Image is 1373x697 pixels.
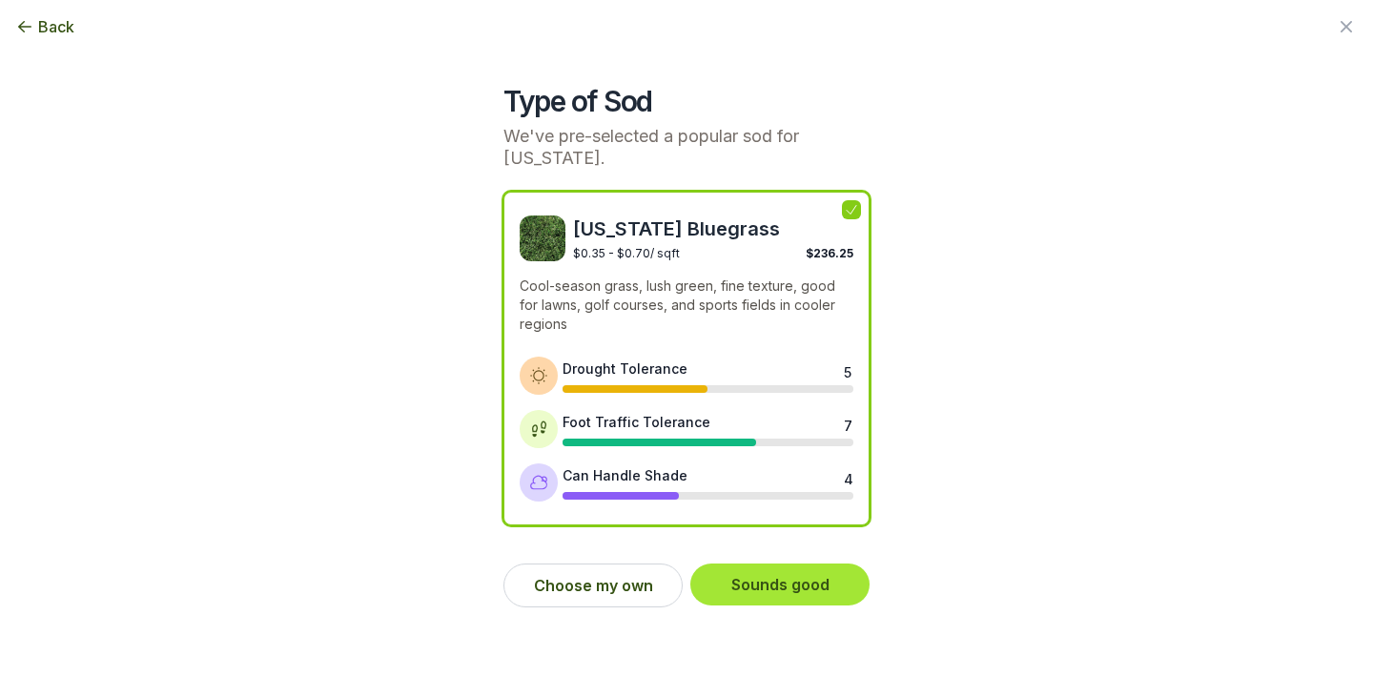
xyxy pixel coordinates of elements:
span: Back [38,15,74,38]
img: Kentucky Bluegrass sod image [520,215,565,261]
img: Foot traffic tolerance icon [529,420,548,439]
button: Back [15,15,74,38]
h2: Type of Sod [503,84,870,118]
div: Can Handle Shade [563,465,687,485]
span: $0.35 - $0.70 / sqft [573,246,680,260]
div: Drought Tolerance [563,359,687,379]
div: 5 [844,362,851,378]
button: Choose my own [503,564,683,607]
img: Shade tolerance icon [529,473,548,492]
div: 4 [844,469,851,484]
div: Foot Traffic Tolerance [563,412,710,432]
p: Cool-season grass, lush green, fine texture, good for lawns, golf courses, and sports fields in c... [520,277,853,334]
span: [US_STATE] Bluegrass [573,215,853,242]
img: Drought tolerance icon [529,366,548,385]
span: $236.25 [806,246,853,260]
div: 7 [844,416,851,431]
p: We've pre-selected a popular sod for [US_STATE]. [503,126,870,169]
button: Sounds good [690,564,870,605]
